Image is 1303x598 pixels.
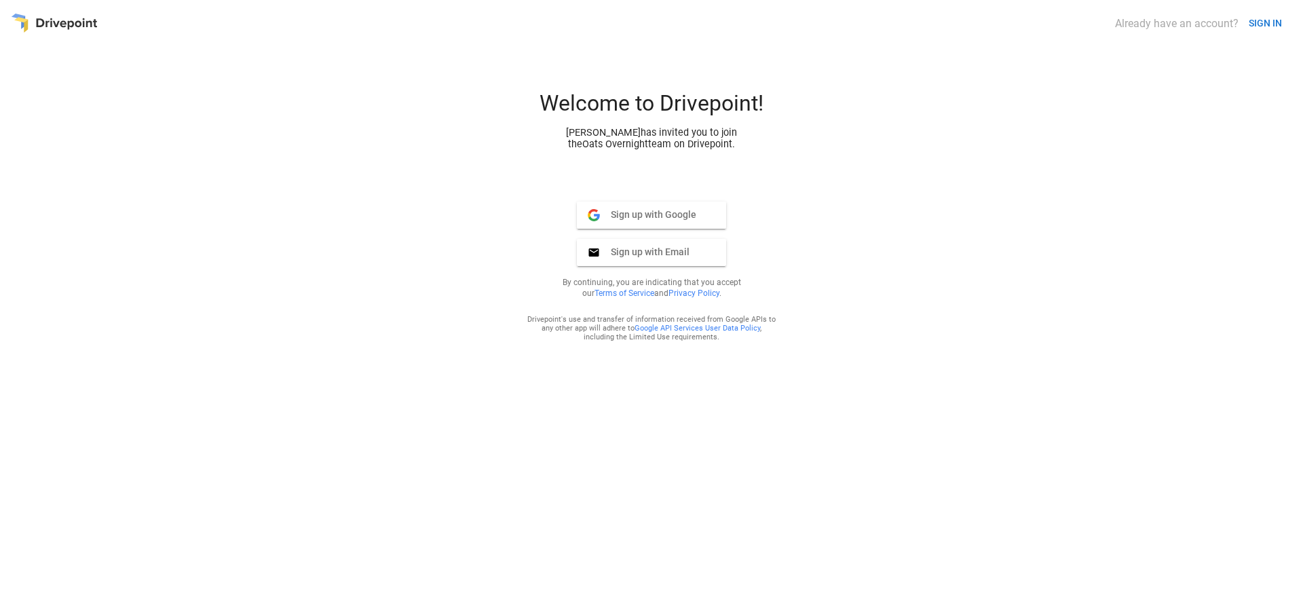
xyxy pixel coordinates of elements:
[668,288,719,298] a: Privacy Policy
[489,90,814,127] div: Welcome to Drivepoint!
[577,239,726,266] button: Sign up with Email
[635,324,760,333] a: Google API Services User Data Policy
[1243,11,1287,36] button: SIGN IN
[594,288,654,298] a: Terms of Service
[546,277,757,299] p: By continuing, you are indicating that you accept our and .
[527,315,776,341] div: Drivepoint's use and transfer of information received from Google APIs to any other app will adhe...
[1115,17,1239,30] div: Already have an account?
[600,246,690,258] span: Sign up with Email
[554,127,749,150] div: [PERSON_NAME] has invited you to join the Oats Overnight team on Drivepoint.
[577,202,726,229] button: Sign up with Google
[600,208,696,221] span: Sign up with Google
